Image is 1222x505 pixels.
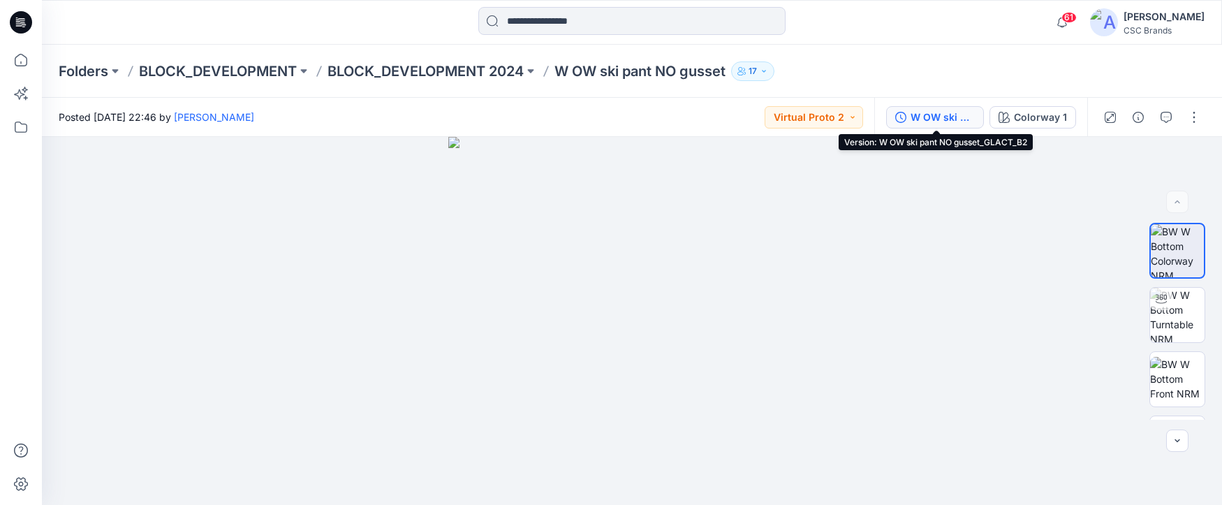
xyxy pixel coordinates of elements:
button: Colorway 1 [989,106,1076,129]
img: avatar [1090,8,1118,36]
button: W OW ski pant NO gusset_GLACT_B2 [886,106,984,129]
img: BW W Bottom Front NRM [1150,357,1205,401]
p: W OW ski pant NO gusset [554,61,726,81]
button: Details [1127,106,1149,129]
a: BLOCK_DEVELOPMENT 2024 [327,61,524,81]
button: 17 [731,61,774,81]
div: CSC Brands [1124,25,1205,36]
span: 61 [1061,12,1077,23]
img: eyJhbGciOiJIUzI1NiIsImtpZCI6IjAiLCJzbHQiOiJzZXMiLCJ0eXAiOiJKV1QifQ.eyJkYXRhIjp7InR5cGUiOiJzdG9yYW... [448,137,816,505]
img: BW W Bottom Turntable NRM [1150,288,1205,342]
div: W OW ski pant NO gusset_GLACT_B2 [911,110,975,125]
div: Colorway 1 [1014,110,1067,125]
img: BW W Bottom Colorway NRM [1151,224,1204,277]
div: [PERSON_NAME] [1124,8,1205,25]
span: Posted [DATE] 22:46 by [59,110,254,124]
a: BLOCK_DEVELOPMENT [139,61,297,81]
a: [PERSON_NAME] [174,111,254,123]
p: 17 [749,64,757,79]
a: Folders [59,61,108,81]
